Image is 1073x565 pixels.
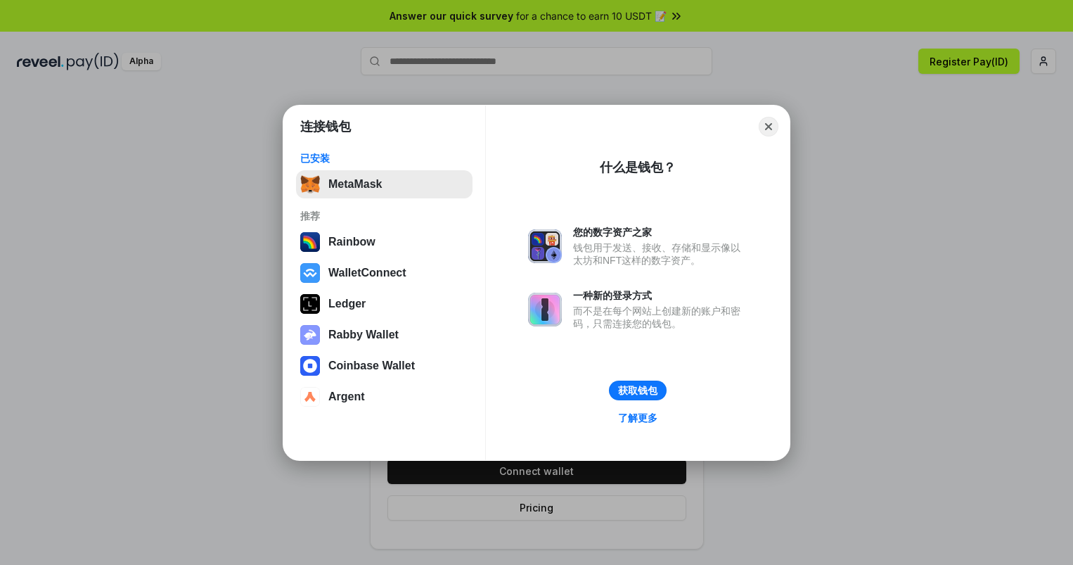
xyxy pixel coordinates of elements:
div: Ledger [328,298,366,310]
button: Rainbow [296,228,473,256]
button: Coinbase Wallet [296,352,473,380]
div: 一种新的登录方式 [573,289,747,302]
img: svg+xml,%3Csvg%20xmlns%3D%22http%3A%2F%2Fwww.w3.org%2F2000%2Fsvg%22%20width%3D%2228%22%20height%3... [300,294,320,314]
div: Rainbow [328,236,375,248]
div: Coinbase Wallet [328,360,415,372]
button: Argent [296,383,473,411]
div: 钱包用于发送、接收、存储和显示像以太坊和NFT这样的数字资产。 [573,241,747,267]
div: MetaMask [328,178,382,191]
button: 获取钱包 [609,381,667,400]
div: 什么是钱包？ [600,159,676,176]
img: svg+xml,%3Csvg%20xmlns%3D%22http%3A%2F%2Fwww.w3.org%2F2000%2Fsvg%22%20fill%3D%22none%22%20viewBox... [300,325,320,345]
div: 获取钱包 [618,384,657,397]
img: svg+xml,%3Csvg%20fill%3D%22none%22%20height%3D%2233%22%20viewBox%3D%220%200%2035%2033%22%20width%... [300,174,320,194]
div: WalletConnect [328,267,406,279]
a: 了解更多 [610,409,666,427]
div: 了解更多 [618,412,657,424]
img: svg+xml,%3Csvg%20width%3D%2228%22%20height%3D%2228%22%20viewBox%3D%220%200%2028%2028%22%20fill%3D... [300,356,320,376]
h1: 连接钱包 [300,118,351,135]
div: 而不是在每个网站上创建新的账户和密码，只需连接您的钱包。 [573,305,747,330]
div: 您的数字资产之家 [573,226,747,239]
button: MetaMask [296,170,473,198]
div: 已安装 [300,152,468,165]
button: Rabby Wallet [296,321,473,349]
div: Rabby Wallet [328,329,399,341]
img: svg+xml,%3Csvg%20width%3D%2228%22%20height%3D%2228%22%20viewBox%3D%220%200%2028%2028%22%20fill%3D... [300,387,320,407]
div: 推荐 [300,210,468,222]
div: Argent [328,391,365,403]
img: svg+xml,%3Csvg%20width%3D%2228%22%20height%3D%2228%22%20viewBox%3D%220%200%2028%2028%22%20fill%3D... [300,263,320,283]
button: Close [759,117,778,137]
button: Ledger [296,290,473,318]
img: svg+xml,%3Csvg%20xmlns%3D%22http%3A%2F%2Fwww.w3.org%2F2000%2Fsvg%22%20fill%3D%22none%22%20viewBox... [528,293,562,326]
button: WalletConnect [296,259,473,287]
img: svg+xml,%3Csvg%20xmlns%3D%22http%3A%2F%2Fwww.w3.org%2F2000%2Fsvg%22%20fill%3D%22none%22%20viewBox... [528,229,562,263]
img: svg+xml,%3Csvg%20width%3D%22120%22%20height%3D%22120%22%20viewBox%3D%220%200%20120%20120%22%20fil... [300,232,320,252]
